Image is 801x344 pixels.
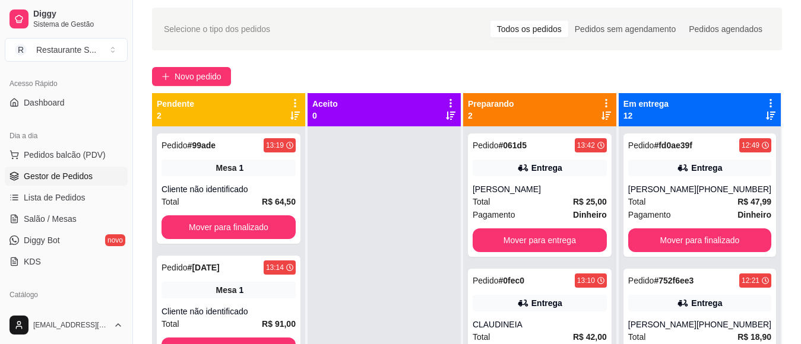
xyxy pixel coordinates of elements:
[531,297,562,309] div: Entrega
[473,141,499,150] span: Pedido
[468,98,514,110] p: Preparando
[175,70,221,83] span: Novo pedido
[498,276,524,285] strong: # 0fec0
[737,210,771,219] strong: Dinheiro
[473,330,490,343] span: Total
[262,197,296,206] strong: R$ 64,50
[742,141,759,150] div: 12:49
[33,320,109,330] span: [EMAIL_ADDRESS][DOMAIN_NAME]
[628,276,654,285] span: Pedido
[5,145,128,164] button: Pedidos balcão (PDV)
[5,311,128,339] button: [EMAIL_ADDRESS][DOMAIN_NAME]
[531,162,562,174] div: Entrega
[737,332,771,342] strong: R$ 18,90
[157,110,194,122] p: 2
[15,44,27,56] span: R
[473,276,499,285] span: Pedido
[473,183,607,195] div: [PERSON_NAME]
[628,228,771,252] button: Mover para finalizado
[162,215,296,239] button: Mover para finalizado
[577,141,595,150] div: 13:42
[654,276,694,285] strong: # 752f6ee3
[266,141,284,150] div: 13:19
[691,162,722,174] div: Entrega
[473,228,607,252] button: Mover para entrega
[473,318,607,330] div: CLAUDINEIA
[188,263,220,272] strong: # [DATE]
[312,98,338,110] p: Aceito
[628,330,646,343] span: Total
[162,183,296,195] div: Cliente não identificado
[5,38,128,62] button: Select a team
[33,20,123,29] span: Sistema de Gestão
[577,276,595,285] div: 13:10
[696,318,771,330] div: [PHONE_NUMBER]
[5,74,128,93] div: Acesso Rápido
[691,297,722,309] div: Entrega
[24,97,65,109] span: Dashboard
[5,167,128,186] a: Gestor de Pedidos
[654,141,692,150] strong: # fd0ae39f
[623,98,669,110] p: Em entrega
[162,305,296,317] div: Cliente não identificado
[628,183,696,195] div: [PERSON_NAME]
[5,285,128,304] div: Catálogo
[24,256,41,267] span: KDS
[628,208,671,221] span: Pagamento
[239,284,244,296] div: 1
[216,162,237,174] span: Mesa
[5,188,128,207] a: Lista de Pedidos
[628,318,696,330] div: [PERSON_NAME]
[498,141,527,150] strong: # 061d5
[5,252,128,271] a: KDS
[468,110,514,122] p: 2
[312,110,338,122] p: 0
[5,304,128,323] a: Produtos
[573,210,607,219] strong: Dinheiro
[473,195,490,208] span: Total
[5,209,128,228] a: Salão / Mesas
[164,23,270,36] span: Selecione o tipo dos pedidos
[239,162,244,174] div: 1
[628,141,654,150] span: Pedido
[5,93,128,112] a: Dashboard
[5,5,128,33] a: DiggySistema de Gestão
[262,319,296,329] strong: R$ 91,00
[24,234,60,246] span: Diggy Bot
[573,197,607,206] strong: R$ 25,00
[573,332,607,342] strong: R$ 42,00
[682,21,769,37] div: Pedidos agendados
[628,195,646,208] span: Total
[162,72,170,81] span: plus
[473,208,515,221] span: Pagamento
[157,98,194,110] p: Pendente
[24,192,86,203] span: Lista de Pedidos
[696,183,771,195] div: [PHONE_NUMBER]
[24,149,106,161] span: Pedidos balcão (PDV)
[742,276,759,285] div: 12:21
[5,126,128,145] div: Dia a dia
[737,197,771,206] strong: R$ 47,99
[152,67,231,86] button: Novo pedido
[24,213,77,225] span: Salão / Mesas
[24,170,93,182] span: Gestor de Pedidos
[162,263,188,272] span: Pedido
[568,21,682,37] div: Pedidos sem agendamento
[33,9,123,20] span: Diggy
[216,284,237,296] span: Mesa
[490,21,568,37] div: Todos os pedidos
[162,195,179,208] span: Total
[266,263,284,272] div: 13:14
[5,231,128,250] a: Diggy Botnovo
[36,44,96,56] div: Restaurante S ...
[162,317,179,330] span: Total
[623,110,669,122] p: 12
[188,141,216,150] strong: # 99ade
[162,141,188,150] span: Pedido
